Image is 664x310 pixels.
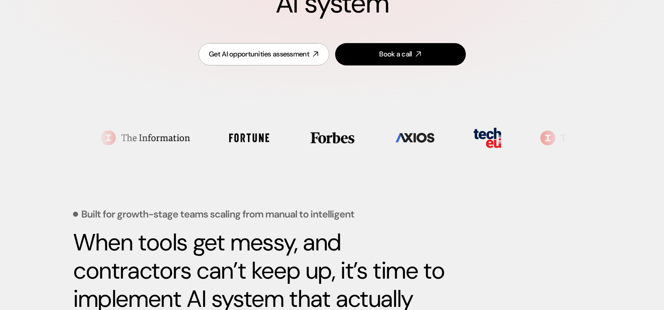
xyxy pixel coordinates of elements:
p: Built for growth-stage teams scaling from manual to intelligent [81,209,354,219]
div: Get AI opportunities assessment [209,49,309,59]
a: Book a call [335,43,466,65]
div: Book a call [379,49,412,59]
a: Get AI opportunities assessment [199,43,329,65]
